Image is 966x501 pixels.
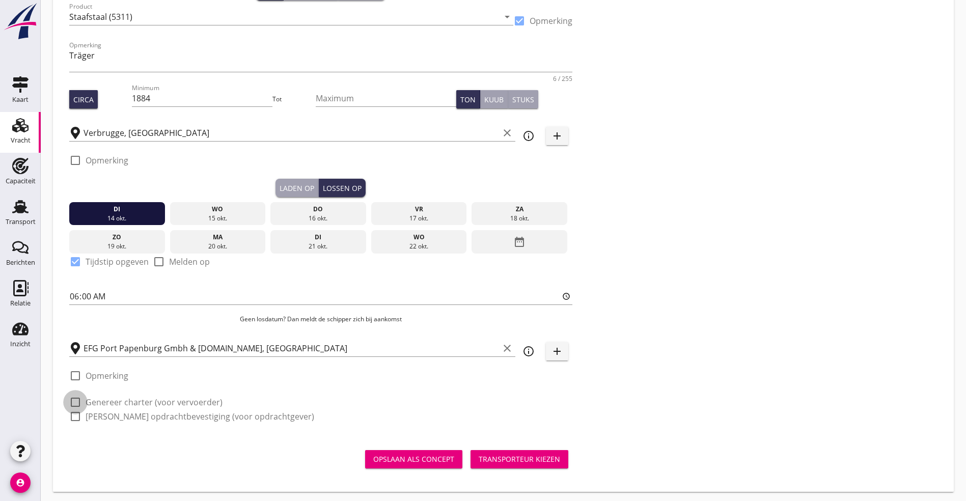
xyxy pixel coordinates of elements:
button: Stuks [508,90,538,108]
input: Laadplaats [84,125,499,141]
label: Tijdstip opgeven [86,257,149,267]
div: 17 okt. [373,214,464,223]
label: Opmerking [86,155,128,165]
div: 14 okt. [72,214,162,223]
button: Laden op [275,179,319,197]
textarea: Opmerking [69,47,572,72]
div: wo [373,233,464,242]
div: Berichten [6,259,35,266]
div: 16 okt. [273,214,364,223]
i: add [551,130,563,142]
div: Laden op [280,183,314,193]
i: account_circle [10,472,31,493]
input: Losplaats [84,340,499,356]
label: [PERSON_NAME] opdrachtbevestiging (voor opdrachtgever) [86,411,314,422]
div: 18 okt. [474,214,565,223]
i: info_outline [522,345,535,357]
i: date_range [513,233,526,251]
div: wo [172,205,263,214]
label: Genereer charter (voor vervoerder) [86,397,223,407]
div: Stuks [512,94,534,105]
i: arrow_drop_down [501,11,513,23]
i: add [551,345,563,357]
div: 6 / 255 [553,76,572,82]
div: Kuub [484,94,504,105]
div: Inzicht [10,341,31,347]
button: Kuub [480,90,508,108]
div: Capaciteit [6,178,36,184]
div: Opslaan als concept [373,454,454,464]
button: Transporteur kiezen [471,450,568,468]
div: vr [373,205,464,214]
button: Circa [69,90,98,108]
input: Product [69,9,499,25]
div: Transporteur kiezen [479,454,560,464]
input: Minimum [132,90,272,106]
i: clear [501,127,513,139]
div: 19 okt. [72,242,162,251]
button: Opslaan als concept [365,450,462,468]
i: clear [501,342,513,354]
div: za [474,205,565,214]
div: Kaart [12,96,29,103]
img: logo-small.a267ee39.svg [2,3,39,40]
div: Lossen op [323,183,362,193]
div: Relatie [10,300,31,307]
p: Geen losdatum? Dan meldt de schipper zich bij aankomst [69,315,572,324]
input: Maximum [316,90,456,106]
div: Tot [272,95,316,104]
div: Vracht [11,137,31,144]
div: ma [172,233,263,242]
div: Circa [73,94,94,105]
i: info_outline [522,130,535,142]
button: Ton [456,90,480,108]
label: Opmerking [530,16,572,26]
div: zo [72,233,162,242]
label: Opmerking [86,371,128,381]
div: di [72,205,162,214]
div: Transport [6,218,36,225]
div: 22 okt. [373,242,464,251]
div: 20 okt. [172,242,263,251]
div: 21 okt. [273,242,364,251]
div: do [273,205,364,214]
label: Melden op [169,257,210,267]
button: Lossen op [319,179,366,197]
div: 15 okt. [172,214,263,223]
div: Ton [460,94,476,105]
div: di [273,233,364,242]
